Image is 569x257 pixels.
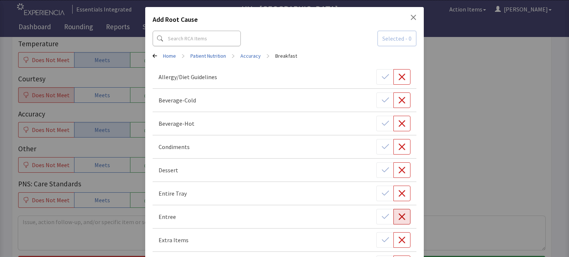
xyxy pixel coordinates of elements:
a: Patient Nutrition [190,52,226,60]
p: Entire Tray [159,189,187,198]
span: > [182,48,184,63]
p: Extra Items [159,236,189,244]
p: Dessert [159,166,178,175]
p: Condiments [159,142,190,151]
p: Beverage-Cold [159,96,196,105]
p: Entree [159,212,176,221]
p: Beverage-Hot [159,119,194,128]
a: Accuracy [240,52,261,60]
p: Allergy/Diet Guidelines [159,72,217,81]
span: > [232,48,234,63]
a: Home [163,52,176,60]
input: Search RCA Items [153,31,241,46]
span: > [267,48,269,63]
h2: Add Root Cause [153,14,198,28]
button: Close [410,14,416,20]
a: Breakfast [275,52,297,60]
